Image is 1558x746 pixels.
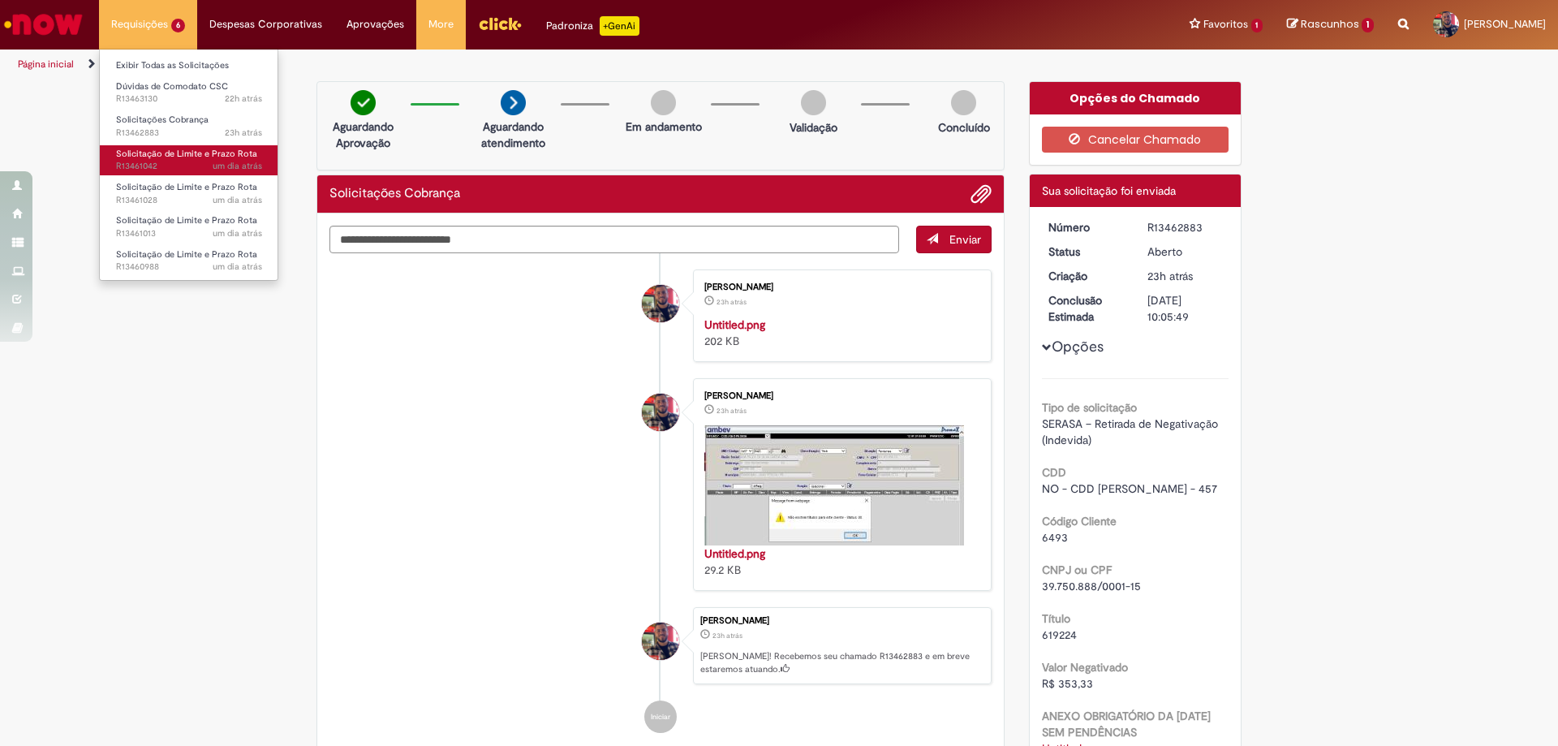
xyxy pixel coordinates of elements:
[1042,514,1117,528] b: Código Cliente
[717,406,747,416] span: 23h atrás
[213,227,262,239] time: 29/08/2025 09:16:47
[651,90,676,115] img: img-circle-grey.png
[213,227,262,239] span: um dia atrás
[971,183,992,205] button: Adicionar anexos
[225,127,262,139] span: 23h atrás
[704,546,765,561] a: Untitled.png
[501,90,526,115] img: arrow-next.png
[1147,219,1223,235] div: R13462883
[1042,127,1229,153] button: Cancelar Chamado
[213,261,262,273] time: 29/08/2025 09:13:45
[938,119,990,136] p: Concluído
[1301,16,1359,32] span: Rascunhos
[478,11,522,36] img: click_logo_yellow_360x200.png
[1042,183,1176,198] span: Sua solicitação foi enviada
[704,317,765,332] strong: Untitled.png
[100,212,278,242] a: Aberto R13461013 : Solicitação de Limite e Prazo Rota
[1042,465,1066,480] b: CDD
[717,297,747,307] span: 23h atrás
[790,119,837,136] p: Validação
[116,148,257,160] span: Solicitação de Limite e Prazo Rota
[642,394,679,431] div: Rafael Farias Ribeiro De Oliveira
[1147,269,1193,283] span: 23h atrás
[329,607,992,685] li: Rafael Farias Ribeiro De Oliveira
[116,114,209,126] span: Solicitações Cobrança
[704,317,975,349] div: 202 KB
[346,16,404,32] span: Aprovações
[1030,82,1242,114] div: Opções do Chamado
[1042,416,1221,447] span: SERASA – Retirada de Negativação (Indevida)
[116,214,257,226] span: Solicitação de Limite e Prazo Rota
[100,57,278,75] a: Exibir Todas as Solicitações
[116,181,257,193] span: Solicitação de Limite e Prazo Rota
[329,226,899,253] textarea: Digite sua mensagem aqui...
[351,90,376,115] img: check-circle-green.png
[100,145,278,175] a: Aberto R13461042 : Solicitação de Limite e Prazo Rota
[474,119,553,151] p: Aguardando atendimento
[1042,481,1217,496] span: NO - CDD [PERSON_NAME] - 457
[712,631,742,640] time: 29/08/2025 15:05:44
[1362,18,1374,32] span: 1
[1251,19,1263,32] span: 1
[12,50,1026,80] ul: Trilhas de página
[1036,268,1136,284] dt: Criação
[209,16,322,32] span: Despesas Corporativas
[1042,530,1068,545] span: 6493
[1147,244,1223,260] div: Aberto
[1203,16,1248,32] span: Favoritos
[116,93,262,106] span: R13463130
[1042,579,1141,593] span: 39.750.888/0001-15
[225,127,262,139] time: 29/08/2025 15:05:46
[1147,292,1223,325] div: [DATE] 10:05:49
[1287,17,1374,32] a: Rascunhos
[213,261,262,273] span: um dia atrás
[116,261,262,274] span: R13460988
[171,19,185,32] span: 6
[712,631,742,640] span: 23h atrás
[1464,17,1546,31] span: [PERSON_NAME]
[116,227,262,240] span: R13461013
[626,119,702,135] p: Em andamento
[1042,676,1093,691] span: R$ 353,33
[116,248,257,261] span: Solicitação de Limite e Prazo Rota
[642,623,679,660] div: Rafael Farias Ribeiro De Oliveira
[213,194,262,206] span: um dia atrás
[1042,400,1137,415] b: Tipo de solicitação
[1147,269,1193,283] time: 29/08/2025 15:05:44
[324,119,402,151] p: Aguardando Aprovação
[600,16,639,36] p: +GenAi
[329,187,460,201] h2: Solicitações Cobrança Histórico de tíquete
[1036,292,1136,325] dt: Conclusão Estimada
[704,282,975,292] div: [PERSON_NAME]
[428,16,454,32] span: More
[213,160,262,172] time: 29/08/2025 09:21:53
[213,160,262,172] span: um dia atrás
[717,297,747,307] time: 29/08/2025 15:05:03
[949,232,981,247] span: Enviar
[2,8,85,41] img: ServiceNow
[99,49,278,281] ul: Requisições
[1042,660,1128,675] b: Valor Negativado
[704,545,975,578] div: 29.2 KB
[704,391,975,401] div: [PERSON_NAME]
[100,78,278,108] a: Aberto R13463130 : Dúvidas de Comodato CSC
[951,90,976,115] img: img-circle-grey.png
[213,194,262,206] time: 29/08/2025 09:19:55
[1042,627,1077,642] span: 619224
[1042,709,1211,740] b: ANEXO OBRIGATÓRIO DA [DATE] SEM PENDÊNCIAS
[116,80,228,93] span: Dúvidas de Comodato CSC
[1036,219,1136,235] dt: Número
[116,194,262,207] span: R13461028
[18,58,74,71] a: Página inicial
[116,127,262,140] span: R13462883
[546,16,639,36] div: Padroniza
[700,650,983,675] p: [PERSON_NAME]! Recebemos seu chamado R13462883 e em breve estaremos atuando.
[1042,563,1112,577] b: CNPJ ou CPF
[1147,268,1223,284] div: 29/08/2025 15:05:44
[700,616,983,626] div: [PERSON_NAME]
[225,93,262,105] span: 22h atrás
[111,16,168,32] span: Requisições
[100,246,278,276] a: Aberto R13460988 : Solicitação de Limite e Prazo Rota
[1036,244,1136,260] dt: Status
